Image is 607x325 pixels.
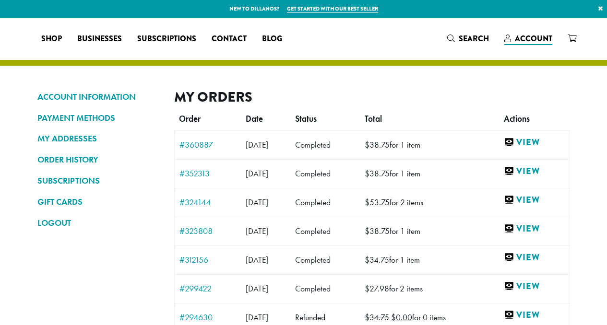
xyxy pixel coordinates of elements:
span: [DATE] [246,197,268,208]
span: Account [515,33,552,44]
del: $34.75 [365,312,389,323]
td: Completed [290,188,360,217]
td: for 1 item [360,130,500,159]
a: Search [440,31,497,46]
a: #352313 [179,169,237,178]
td: Completed [290,130,360,159]
span: Subscriptions [137,33,196,45]
span: Order [179,114,201,124]
a: MY ADDRESSES [37,130,160,147]
span: Date [246,114,263,124]
a: #324144 [179,198,237,207]
span: Search [459,33,489,44]
a: SUBSCRIPTIONS [37,173,160,189]
td: for 1 item [360,217,500,245]
span: Contact [212,33,247,45]
a: View [504,309,564,321]
td: for 2 items [360,188,500,217]
a: View [504,223,564,235]
span: $ [365,226,369,236]
span: 53.75 [365,197,390,208]
span: [DATE] [246,168,268,179]
span: 0.00 [391,312,412,323]
a: Shop [34,31,70,46]
a: PAYMENT METHODS [37,110,160,126]
span: Actions [504,114,530,124]
a: View [504,165,564,177]
span: [DATE] [246,255,268,265]
a: #294630 [179,313,237,322]
span: 38.75 [365,168,390,179]
span: [DATE] [246,139,268,150]
span: $ [365,197,369,208]
span: [DATE] [246,226,268,236]
span: $ [365,283,369,294]
span: 27.98 [365,283,389,294]
span: Status [295,114,317,124]
a: Get started with our best seller [287,5,378,13]
span: [DATE] [246,312,268,323]
span: $ [365,139,369,150]
td: Completed [290,245,360,274]
span: $ [365,255,369,265]
td: Completed [290,159,360,188]
span: $ [391,312,396,323]
span: 38.75 [365,139,390,150]
a: #299422 [179,284,237,293]
td: Completed [290,217,360,245]
a: ORDER HISTORY [37,151,160,168]
td: Completed [290,274,360,303]
span: $ [365,168,369,179]
td: for 1 item [360,245,500,274]
a: #312156 [179,255,237,264]
span: 38.75 [365,226,390,236]
a: View [504,252,564,264]
a: LOGOUT [37,215,160,231]
a: View [504,194,564,206]
a: View [504,137,564,149]
span: Total [365,114,382,124]
a: #360887 [179,140,237,149]
td: for 2 items [360,274,500,303]
a: GIFT CARDS [37,194,160,210]
span: 34.75 [365,255,389,265]
span: Blog [262,33,282,45]
span: Businesses [77,33,122,45]
a: #323808 [179,227,237,235]
a: ACCOUNT INFORMATION [37,89,160,105]
a: View [504,280,564,292]
span: Shop [41,33,62,45]
h2: My Orders [174,89,570,105]
td: for 1 item [360,159,500,188]
span: [DATE] [246,283,268,294]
